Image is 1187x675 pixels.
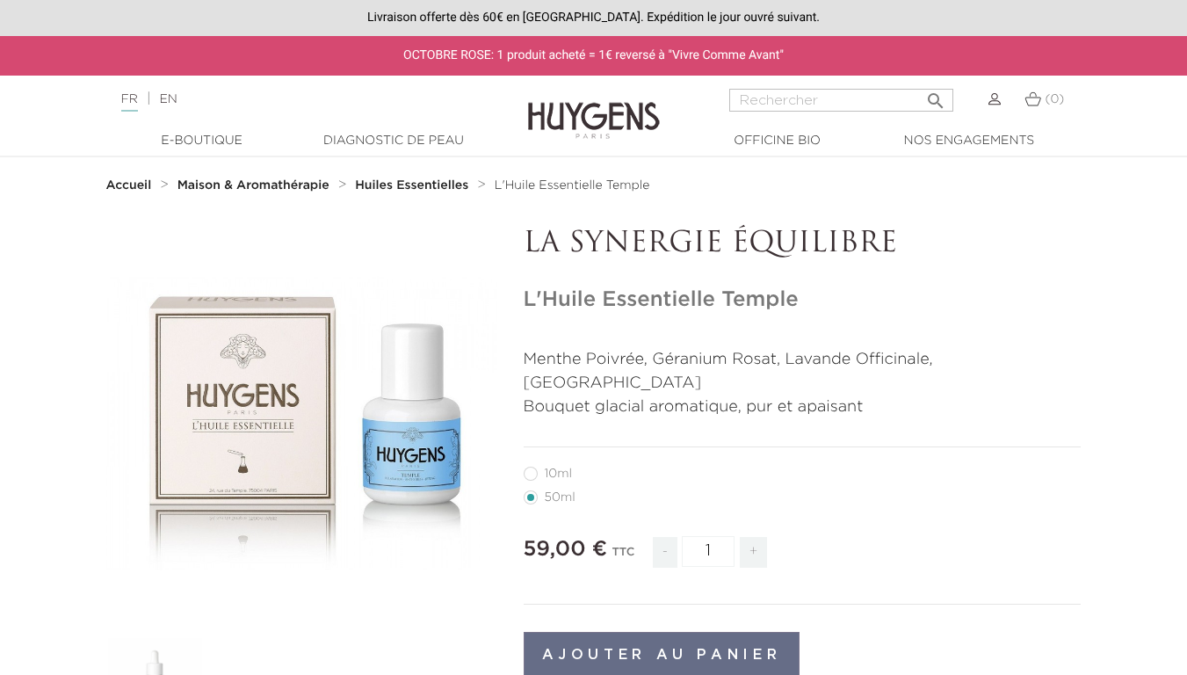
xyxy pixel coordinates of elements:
[524,467,593,481] label: 10ml
[682,536,735,567] input: Quantité
[528,74,660,142] img: Huygens
[925,85,946,106] i: 
[114,132,290,150] a: E-Boutique
[177,179,329,192] strong: Maison & Aromathérapie
[1045,93,1064,105] span: (0)
[524,287,1082,313] h1: L'Huile Essentielle Temple
[729,89,953,112] input: Rechercher
[920,83,952,107] button: 
[112,89,481,110] div: |
[177,178,334,192] a: Maison & Aromathérapie
[524,490,597,504] label: 50ml
[524,396,1082,419] p: Bouquet glacial aromatique, pur et apaisant
[524,228,1082,261] p: LA SYNERGIE ÉQUILIBRE
[495,179,650,192] span: L'Huile Essentielle Temple
[612,533,634,581] div: TTC
[524,348,1082,396] p: Menthe Poivrée, Géranium Rosat, Lavande Officinale, [GEOGRAPHIC_DATA]
[524,539,608,560] span: 59,00 €
[355,179,468,192] strong: Huiles Essentielles
[653,537,677,568] span: -
[106,178,156,192] a: Accueil
[881,132,1057,150] a: Nos engagements
[306,132,481,150] a: Diagnostic de peau
[106,179,152,192] strong: Accueil
[495,178,650,192] a: L'Huile Essentielle Temple
[690,132,865,150] a: Officine Bio
[159,93,177,105] a: EN
[355,178,473,192] a: Huiles Essentielles
[740,537,768,568] span: +
[121,93,138,112] a: FR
